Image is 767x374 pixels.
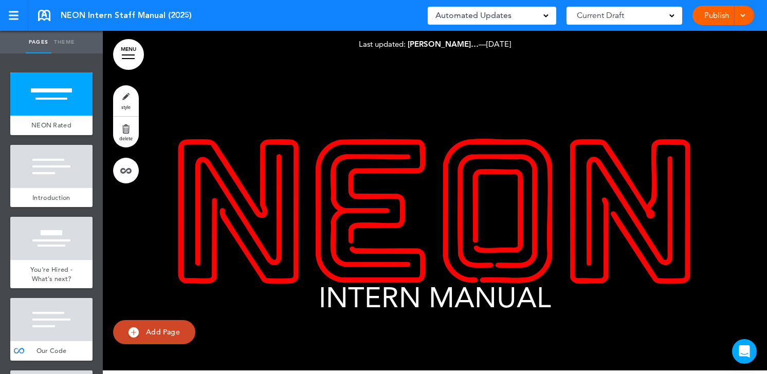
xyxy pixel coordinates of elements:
a: Publish [700,6,733,25]
span: NEON Intern Staff Manual (2025) [61,10,192,21]
a: You're Hired - What's next? [10,260,93,288]
span: Add Page [146,327,180,336]
a: NEON Rated [10,116,93,135]
span: Introduction [32,193,70,202]
a: delete [113,117,139,147]
span: Last updated: [359,39,406,49]
a: Add Page [113,320,195,344]
span: INTERN MANUAL [319,281,551,314]
div: — [359,40,511,48]
span: NEON Rated [31,121,71,129]
span: delete [119,135,133,141]
span: You're Hired - What's next? [30,265,72,283]
a: style [113,85,139,116]
a: MENU [113,39,144,70]
span: [DATE] [486,39,511,49]
a: Introduction [10,188,93,208]
a: Pages [26,31,51,53]
span: style [121,104,131,110]
img: add.svg [129,327,139,338]
img: infinity_blue.svg [14,348,24,353]
span: Our Code [36,346,66,355]
a: Our Code [10,341,93,361]
a: Theme [51,31,77,53]
span: Automated Updates [435,8,512,23]
span: Current Draft [577,8,624,23]
div: Open Intercom Messenger [732,339,757,364]
span: [PERSON_NAME]… [408,39,479,49]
